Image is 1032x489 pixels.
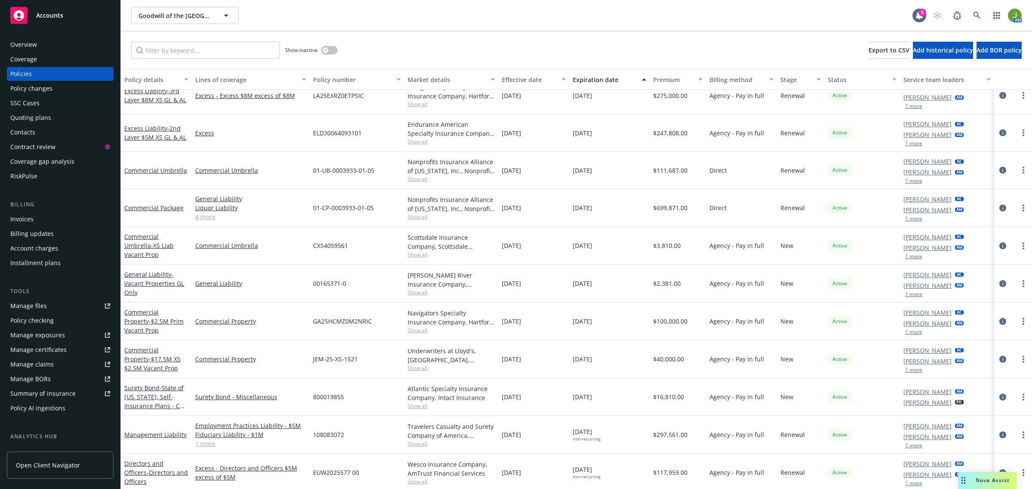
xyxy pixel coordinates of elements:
[780,203,805,212] span: Renewal
[903,157,952,166] a: [PERSON_NAME]
[408,271,495,289] div: [PERSON_NAME] River Insurance Company, [PERSON_NAME] River Group, Amwins
[502,468,521,477] span: [DATE]
[408,402,495,410] span: Show all
[408,213,495,220] span: Show all
[831,92,848,99] span: Active
[831,431,848,439] span: Active
[408,175,495,183] span: Show all
[573,75,637,84] div: Expiration date
[124,459,188,486] a: Directors and Officers
[121,69,192,90] button: Policy details
[7,212,114,226] a: Invoices
[573,317,592,326] span: [DATE]
[124,355,181,372] span: - $17.5M XS $2.5M Vacant Prop
[573,128,592,138] span: [DATE]
[653,430,688,439] span: $297,561.00
[408,440,495,447] span: Show all
[10,67,32,81] div: Policies
[195,317,306,326] a: Commercial Property
[7,299,114,313] a: Manage files
[903,319,952,328] a: [PERSON_NAME]
[313,279,346,288] span: 00165371-0
[10,314,54,327] div: Policy checking
[569,69,650,90] button: Expiration date
[408,422,495,440] div: Travelers Casualty and Surety Company of America, Travelers Insurance
[408,460,495,478] div: Wesco Insurance Company, AmTrust Financial Services
[313,75,391,84] div: Policy number
[124,232,174,259] a: Commercial Umbrella
[408,364,495,372] span: Show all
[903,205,952,214] a: [PERSON_NAME]
[124,204,184,212] a: Commercial Package
[573,392,592,401] span: [DATE]
[10,155,74,168] div: Coverage gap analysis
[7,444,114,458] a: Loss summary generator
[10,227,54,241] div: Billing updates
[7,287,114,296] div: Tools
[968,7,986,24] a: Search
[903,432,952,441] a: [PERSON_NAME]
[124,431,187,439] a: Management Liability
[1008,9,1022,22] img: photo
[958,472,1017,489] button: Nova Assist
[124,468,188,486] span: - Directors and Officers
[10,125,35,139] div: Contacts
[408,309,495,327] div: Navigators Specialty Insurance Company, Hartford Insurance Group, RT Specialty Insurance Services...
[573,279,592,288] span: [DATE]
[7,241,114,255] a: Account charges
[10,256,61,270] div: Installment plans
[573,203,592,212] span: [DATE]
[709,241,764,250] span: Agency - Pay in full
[905,443,922,448] button: 1 more
[10,401,65,415] div: Policy AI ingestions
[831,129,848,137] span: Active
[10,111,51,125] div: Quoting plans
[502,75,556,84] div: Effective date
[502,392,521,401] span: [DATE]
[706,69,777,90] button: Billing method
[905,330,922,335] button: 1 more
[905,141,922,146] button: 1 more
[408,251,495,258] span: Show all
[831,166,848,174] span: Active
[653,241,681,250] span: $3,810.00
[7,96,114,110] a: SSC Cases
[918,7,926,15] div: 5
[653,128,688,138] span: $247,808.00
[7,328,114,342] span: Manage exposures
[1018,354,1029,364] a: more
[831,204,848,212] span: Active
[998,165,1008,175] a: circleInformation
[831,469,848,477] span: Active
[502,128,521,138] span: [DATE]
[998,392,1008,402] a: circleInformation
[709,128,764,138] span: Agency - Pay in full
[1018,316,1029,327] a: more
[905,104,922,109] button: 1 more
[831,280,848,287] span: Active
[10,343,67,357] div: Manage certificates
[905,254,922,259] button: 1 more
[195,91,306,100] a: Excess - Excess $8M excess of $8M
[408,289,495,296] span: Show all
[903,346,952,355] a: [PERSON_NAME]
[780,430,805,439] span: Renewal
[285,46,318,54] span: Show inactive
[1018,203,1029,213] a: more
[7,256,114,270] a: Installment plans
[195,241,306,250] a: Commercial Umbrella
[10,82,52,95] div: Policy changes
[7,401,114,415] a: Policy AI ingestions
[10,140,55,154] div: Contract review
[404,69,499,90] button: Market details
[653,355,684,364] span: $40,000.00
[828,75,887,84] div: Status
[7,67,114,81] a: Policies
[313,468,359,477] span: EUW2025577 00
[1018,165,1029,175] a: more
[998,241,1008,251] a: circleInformation
[313,392,344,401] span: 800019855
[10,169,37,183] div: RiskPulse
[900,69,995,90] button: Service team leaders
[7,52,114,66] a: Coverage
